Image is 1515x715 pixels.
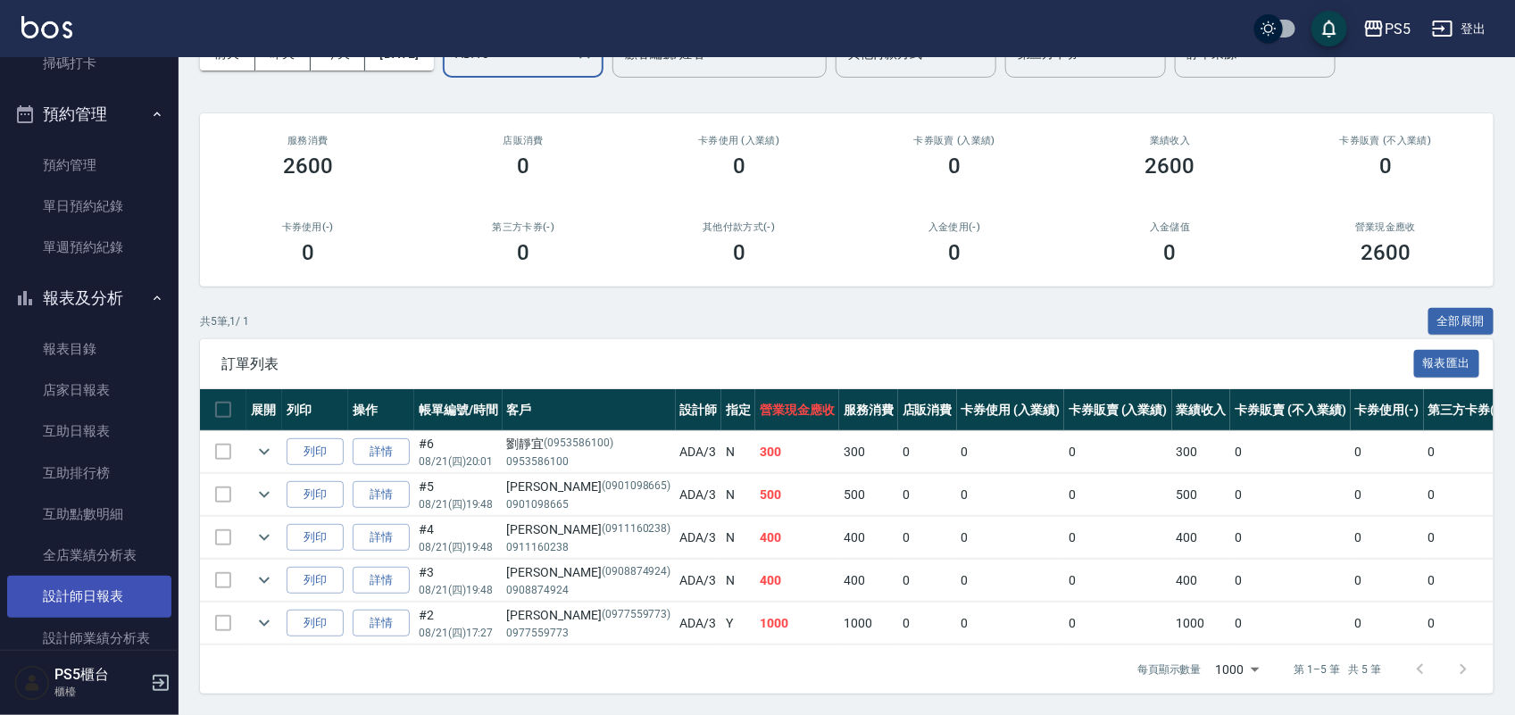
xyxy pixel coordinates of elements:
td: 1000 [839,603,898,644]
h5: PS5櫃台 [54,666,146,684]
a: 互助日報表 [7,411,171,452]
th: 指定 [721,389,755,431]
a: 報表匯出 [1414,354,1480,371]
td: 0 [1351,431,1424,473]
button: save [1311,11,1347,46]
th: 業績收入 [1172,389,1231,431]
td: 0 [957,431,1065,473]
button: 報表及分析 [7,275,171,321]
h2: 店販消費 [437,135,611,146]
th: 列印 [282,389,348,431]
a: 詳情 [353,438,410,466]
td: 0 [898,517,957,559]
button: 報表匯出 [1414,350,1480,378]
td: 0 [1230,517,1350,559]
button: PS5 [1356,11,1418,47]
button: 列印 [287,481,344,509]
h2: 卡券使用 (入業績) [653,135,826,146]
div: [PERSON_NAME] [507,520,671,539]
th: 營業現金應收 [755,389,839,431]
button: expand row [251,481,278,508]
a: 設計師日報表 [7,576,171,617]
td: 0 [1064,474,1172,516]
h2: 卡券販賣 (入業績) [869,135,1042,146]
td: 0 [898,560,957,602]
td: 400 [839,517,898,559]
td: 0 [957,517,1065,559]
td: 0 [1424,517,1510,559]
td: 0 [957,474,1065,516]
button: 列印 [287,524,344,552]
a: 單日預約紀錄 [7,186,171,227]
button: 列印 [287,610,344,637]
td: 400 [1172,517,1231,559]
td: 300 [839,431,898,473]
p: 0977559773 [507,625,671,641]
img: Logo [21,16,72,38]
th: 設計師 [676,389,722,431]
a: 詳情 [353,567,410,594]
th: 卡券販賣 (不入業績) [1230,389,1350,431]
p: 0953586100 [507,453,671,470]
a: 互助點數明細 [7,494,171,535]
td: 0 [898,431,957,473]
button: 列印 [287,438,344,466]
td: 0 [898,474,957,516]
th: 展開 [246,389,282,431]
td: 0 [1424,474,1510,516]
h2: 營業現金應收 [1300,221,1473,233]
div: PS5 [1385,18,1411,40]
td: #5 [414,474,503,516]
td: 0 [957,603,1065,644]
td: 0 [1230,560,1350,602]
p: 0908874924 [507,582,671,598]
th: 客戶 [503,389,676,431]
h3: 0 [1164,240,1177,265]
a: 掃碼打卡 [7,43,171,84]
td: ADA /3 [676,517,722,559]
td: Y [721,603,755,644]
td: 0 [1424,603,1510,644]
h2: 入金使用(-) [869,221,1042,233]
div: [PERSON_NAME] [507,563,671,582]
p: 08/21 (四) 17:27 [419,625,498,641]
td: #2 [414,603,503,644]
td: 0 [1064,517,1172,559]
div: [PERSON_NAME] [507,606,671,625]
a: 預約管理 [7,145,171,186]
div: 1000 [1209,645,1266,694]
button: expand row [251,438,278,465]
button: 預約管理 [7,91,171,137]
h2: 卡券使用(-) [221,221,395,233]
div: 劉靜宜 [507,435,671,453]
h2: 其他付款方式(-) [653,221,826,233]
p: (0908874924) [602,563,671,582]
a: 互助排行榜 [7,453,171,494]
td: 500 [1172,474,1231,516]
td: N [721,431,755,473]
td: 0 [1351,474,1424,516]
td: 400 [1172,560,1231,602]
td: 400 [755,560,839,602]
a: 詳情 [353,524,410,552]
p: (0901098665) [602,478,671,496]
th: 第三方卡券(-) [1424,389,1510,431]
td: 0 [1351,560,1424,602]
td: #6 [414,431,503,473]
img: Person [14,665,50,701]
td: ADA /3 [676,431,722,473]
a: 全店業績分析表 [7,535,171,576]
td: 0 [1064,431,1172,473]
h3: 服務消費 [221,135,395,146]
td: 1000 [1172,603,1231,644]
td: 300 [1172,431,1231,473]
h3: 0 [517,154,529,179]
td: 0 [1351,603,1424,644]
th: 卡券販賣 (入業績) [1064,389,1172,431]
a: 詳情 [353,610,410,637]
h3: 0 [302,240,314,265]
td: 0 [1424,431,1510,473]
p: (0977559773) [602,606,671,625]
td: 0 [1230,474,1350,516]
th: 操作 [348,389,414,431]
